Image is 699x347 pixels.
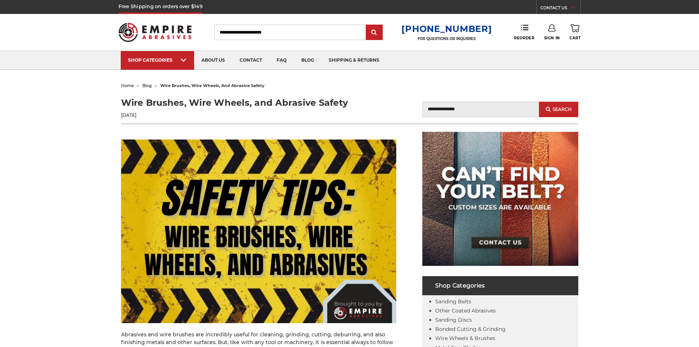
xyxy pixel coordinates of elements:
a: Bonded Cutting & Grinding [435,326,506,332]
a: contact [232,51,269,70]
h1: Wire Brushes, Wire Wheels, and Abrasive Safety [121,96,350,109]
span: Sign In [544,36,560,40]
span: wire brushes, wire wheels, and abrasive safety [160,83,265,88]
a: home [121,83,134,88]
img: Safety Tips - Wire Brushes, Wire Wheels, and Abrasive Safety [121,140,396,323]
p: [DATE] [121,112,350,119]
span: Reorder [514,36,534,40]
a: Sanding Discs [435,317,472,323]
a: Other Coated Abrasives [435,307,496,314]
div: SHOP CATEGORIES [128,57,187,63]
button: Search [539,102,578,117]
a: Cart [569,24,580,40]
a: shipping & returns [321,51,387,70]
a: about us [194,51,232,70]
h4: Shop Categories [422,276,578,295]
a: CONTACT US [540,4,580,14]
a: Sanding Belts [435,298,471,305]
input: Submit [367,25,382,40]
a: faq [269,51,294,70]
span: Search [553,107,572,112]
span: Cart [569,36,580,40]
a: [PHONE_NUMBER] [401,24,492,34]
a: Reorder [514,24,534,40]
a: blog [142,83,152,88]
a: Wire Wheels & Brushes [435,335,495,341]
a: blog [294,51,321,70]
img: promo banner for custom belts. [422,132,578,266]
p: FOR QUESTIONS OR INQUIRIES [401,36,492,41]
img: Empire Abrasives [119,18,192,47]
